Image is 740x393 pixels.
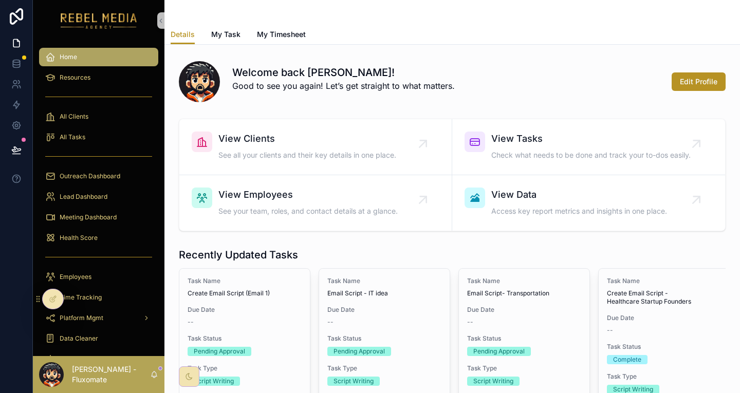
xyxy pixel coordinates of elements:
span: Outreach Dashboard [60,172,120,180]
a: My Timesheet [257,25,306,46]
a: Data Cleaner [39,329,158,348]
a: Outreach Dashboard [39,167,158,185]
a: Platform Mgmt [39,309,158,327]
span: Due Date [188,306,302,314]
span: Access key report metrics and insights in one place. [491,206,667,216]
h1: Welcome back [PERSON_NAME]! [232,65,455,80]
span: Due Date [327,306,441,314]
a: All Clients [39,107,158,126]
span: See all your clients and their key details in one place. [218,150,396,160]
div: Script Writing [194,377,234,386]
a: View EmployeesSee your team, roles, and contact details at a glance. [179,175,452,231]
span: Edit Profile [680,77,717,87]
span: Task Status [327,334,441,343]
span: Task Type [327,364,441,372]
span: Data Cleaner [60,334,98,343]
span: View Clients [218,132,396,146]
span: Task Name [607,277,721,285]
span: Home [60,53,77,61]
a: View DataAccess key report metrics and insights in one place. [452,175,725,231]
span: View Employees [218,188,398,202]
h1: Recently Updated Tasks [179,248,298,262]
div: Script Writing [334,377,374,386]
span: Task Type [607,372,721,381]
a: All Tasks [39,128,158,146]
span: Task Type [188,364,302,372]
span: See your team, roles, and contact details at a glance. [218,206,398,216]
a: Time Tracking [39,288,158,307]
a: Lead Dashboard [39,188,158,206]
span: Resources [60,73,90,82]
span: Employees [60,273,91,281]
span: Health Score [60,234,98,242]
span: -- [467,318,473,326]
span: Task Name [467,277,581,285]
span: Check what needs to be done and track your to-dos easily. [491,150,691,160]
span: Due Date [467,306,581,314]
span: All Clients [60,113,88,121]
span: Details [171,29,195,40]
span: My Timesheet [257,29,306,40]
a: My Task [211,25,240,46]
span: Task Name [327,277,441,285]
div: Pending Approval [334,347,385,356]
p: [PERSON_NAME] - Fluxomate [72,364,150,385]
div: Pending Approval [473,347,525,356]
button: Edit Profile [672,72,726,91]
div: Complete [613,355,641,364]
a: Home [39,48,158,66]
span: My Task [211,29,240,40]
span: -- [327,318,334,326]
span: Lead Dashboard [60,193,107,201]
span: Meeting Dashboard [60,213,117,221]
a: Meeting Dashboard [39,208,158,227]
div: scrollable content [33,41,164,356]
span: Create Email Script (Email 1) [188,289,302,297]
div: Script Writing [473,377,513,386]
a: View ClientsSee all your clients and their key details in one place. [179,119,452,175]
span: Task Status [607,343,721,351]
a: Details [171,25,195,45]
span: Time Tracking [60,293,102,302]
a: Employees [39,268,158,286]
span: View Tasks [491,132,691,146]
span: Email Script - IT idea [327,289,441,297]
span: Platform Mgmt [60,314,103,322]
div: Pending Approval [194,347,245,356]
span: Task Type [467,364,581,372]
span: View Data [491,188,667,202]
span: Email Script- Transportation [467,289,581,297]
img: App logo [61,12,137,29]
span: Create Email Script - Healthcare Startup Founders [607,289,721,306]
span: All Tasks [60,133,85,141]
span: Task Status [188,334,302,343]
span: -- [607,326,613,334]
span: Due Date [607,314,721,322]
a: Resources [39,68,158,87]
span: Task Status [467,334,581,343]
p: Good to see you again! Let’s get straight to what matters. [232,80,455,92]
span: -- [188,318,194,326]
span: Task Name [188,277,302,285]
a: View TasksCheck what needs to be done and track your to-dos easily. [452,119,725,175]
a: Health Score [39,229,158,247]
